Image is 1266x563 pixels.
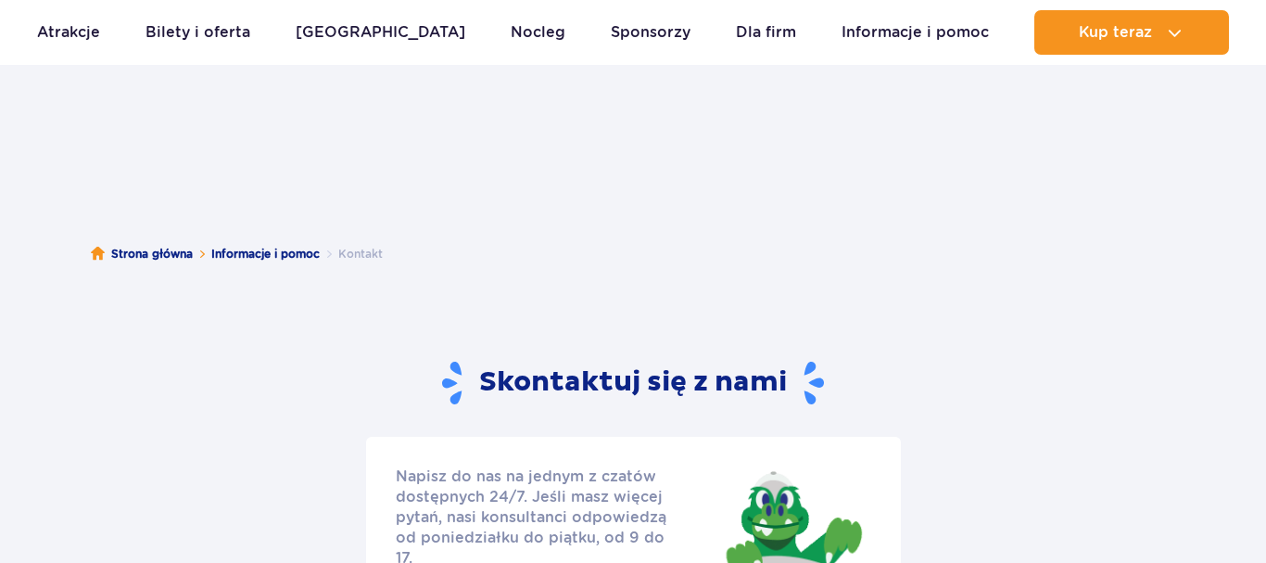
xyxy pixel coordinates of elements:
span: Kup teraz [1079,24,1152,41]
a: [GEOGRAPHIC_DATA] [296,10,465,55]
a: Informacje i pomoc [842,10,989,55]
a: Atrakcje [37,10,100,55]
a: Dla firm [736,10,796,55]
button: Kup teraz [1034,10,1229,55]
a: Informacje i pomoc [211,245,320,263]
a: Strona główna [91,245,193,263]
li: Kontakt [320,245,383,263]
a: Nocleg [511,10,565,55]
h2: Skontaktuj się z nami [442,360,824,407]
a: Bilety i oferta [146,10,250,55]
a: Sponsorzy [611,10,690,55]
